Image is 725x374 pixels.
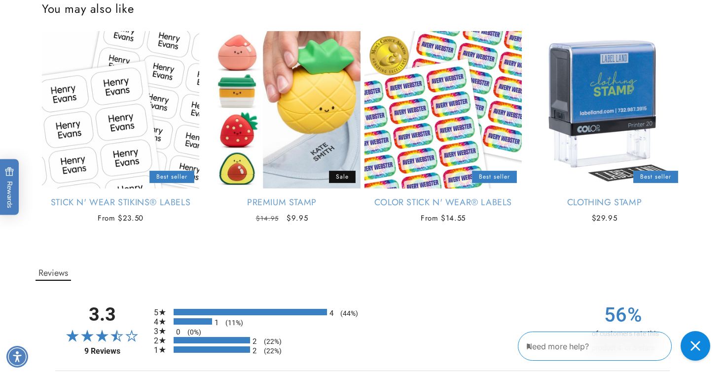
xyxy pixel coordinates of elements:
span: 4 [154,317,167,327]
a: Clothing Stamp [526,197,683,208]
h2: You may also like [42,1,683,16]
span: 2 [154,336,167,345]
span: (22%) [259,337,282,345]
li: 2 1-star reviews, 22% of total reviews [154,346,571,353]
span: 2 [253,337,256,346]
span: (11%) [220,319,243,327]
span: 0 [176,328,180,337]
span: 1 [215,318,218,327]
span: (22%) [259,347,282,355]
span: 5 [154,308,167,317]
a: 9 Reviews - open in a new tab [55,346,149,356]
li: 2 2-star reviews, 22% of total reviews [154,337,571,343]
a: Color Stick N' Wear® Labels [364,197,522,208]
span: (0%) [182,328,201,336]
span: Rewards [5,167,14,208]
span: 3.3 [55,305,149,324]
iframe: Gorgias Floating Chat [518,328,715,364]
a: Premium Stamp [203,197,361,208]
a: Stick N' Wear Stikins® Labels [42,197,199,208]
li: 1 4-star reviews, 11% of total reviews [154,318,571,325]
span: 3 [154,327,167,336]
span: 4 [329,309,333,318]
button: Reviews [36,266,71,281]
span: (44%) [335,309,358,317]
span: 1 [154,345,167,355]
li: 4 5-star reviews, 44% of total reviews [154,309,571,315]
span: 2 [253,346,256,355]
span: 3.3-star overall rating [55,330,149,341]
span: 56% [576,303,670,327]
li: 0 3-star reviews, 0% of total reviews [154,328,571,334]
div: Accessibility Menu [6,346,28,368]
